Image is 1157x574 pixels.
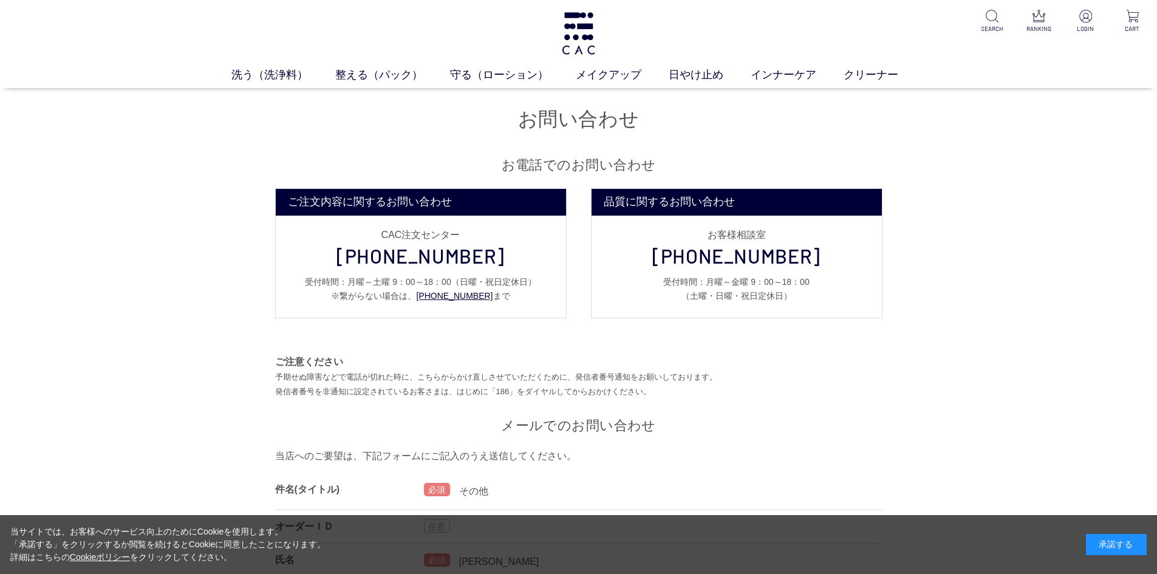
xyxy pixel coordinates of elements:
a: 守る（ローション） [450,67,576,83]
a: RANKING [1024,10,1054,33]
h1: お問い合わせ [275,106,882,132]
label: 件名(タイトル) [275,484,340,494]
a: メイクアップ [576,67,669,83]
div: 承諾する [1086,534,1147,555]
p: ※繋がらない場合は、 まで [288,289,554,303]
a: 整える（パック） [335,67,450,83]
a: CART [1118,10,1147,33]
p: 受付時間：月曜～金曜 9：00～18：00 （土曜・日曜・祝日定休日） [604,275,870,303]
font: 予期せぬ障害などで電話が切れた時に、こちらからかけ直しさせていただくために、発信者番号通知をお願いしております。 発信者番号を非通知に設定されているお客さまは、はじめに「186」をダイヤルしてか... [275,372,717,396]
a: 洗う（洗浄料） [231,67,335,83]
a: LOGIN [1071,10,1101,33]
p: SEARCH [977,24,1007,33]
p: 当店へのご要望は、下記フォームにご記入のうえ送信してください。 [275,449,882,463]
p: RANKING [1024,24,1054,33]
span: その他 [459,486,488,496]
div: お客様相談室 [604,230,870,240]
a: インナーケア [751,67,844,83]
dt: 品質に関するお問い合わせ [592,189,882,216]
p: 受付時間：月曜～土曜 9：00～18：00 （日曜・祝日定休日） [288,275,554,289]
p: LOGIN [1071,24,1101,33]
a: Cookieポリシー [70,552,131,562]
div: CAC注文センター [288,230,554,240]
p: CART [1118,24,1147,33]
a: クリーナー [844,67,926,83]
div: 当サイトでは、お客様へのサービス向上のためにCookieを使用します。 「承諾する」をクリックするか閲覧を続けるとCookieに同意したことになります。 詳細はこちらの をクリックしてください。 [10,525,326,564]
p: ご注意ください [275,355,882,369]
h2: メールでのお問い合わせ [275,417,882,434]
dt: ご注文内容に関するお問い合わせ [276,189,566,216]
h2: お電話でのお問い合わせ [275,156,882,174]
a: 日やけ止め [669,67,751,83]
img: logo [560,12,597,55]
a: SEARCH [977,10,1007,33]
